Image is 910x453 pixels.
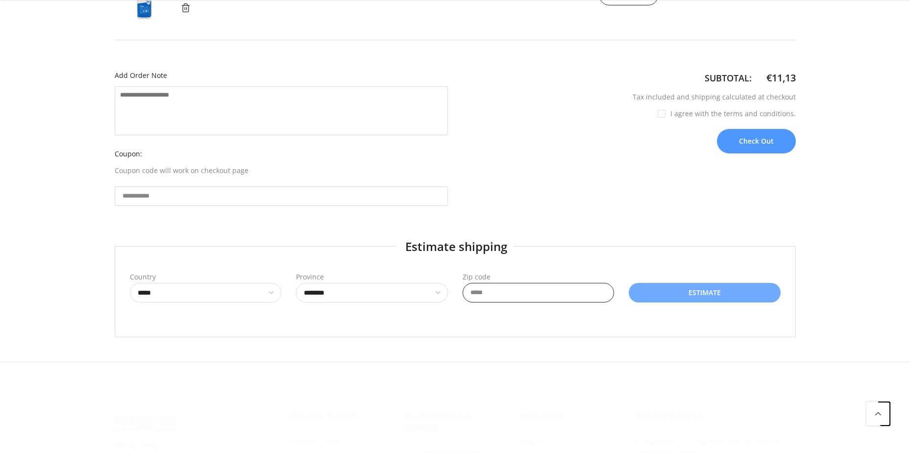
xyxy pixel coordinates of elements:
[658,109,796,118] label: I agree with the terms and conditions.
[16,25,24,33] img: website_grey.svg
[717,129,796,153] button: Check Out
[463,91,796,103] p: Tax included and shipping calculated at checkout
[115,148,448,160] label: Coupon:
[520,411,622,422] h3: Useful Links
[115,441,158,451] a: Privacy Policy
[689,288,721,297] span: Estimate
[296,272,324,281] label: Province
[520,437,550,447] a: About us
[636,411,795,422] h3: Newsletter Signup
[766,70,796,86] div: €11,13
[463,272,491,281] label: Zip code
[130,272,156,281] label: Country
[629,283,781,302] button: Estimate
[115,58,156,64] div: Palabras clave
[104,57,112,65] img: tab_keywords_by_traffic_grey.svg
[27,16,48,24] div: v 4.0.25
[115,165,448,176] p: Coupon code will work on checkout page
[41,57,49,65] img: tab_domain_overview_orange.svg
[289,411,390,422] h3: Shop Hair Systems
[404,411,506,432] h3: Shop Maintenance Products
[289,437,342,447] a: All Hair Systems
[25,25,110,33] div: Dominio: [DOMAIN_NAME]
[705,72,752,84] strong: Subtotal:
[51,58,75,64] div: Dominio
[115,71,167,80] span: Add Order Note
[866,402,890,426] a: Back to the top
[396,238,514,255] h3: Estimate shipping
[16,16,24,24] img: logo_orange.svg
